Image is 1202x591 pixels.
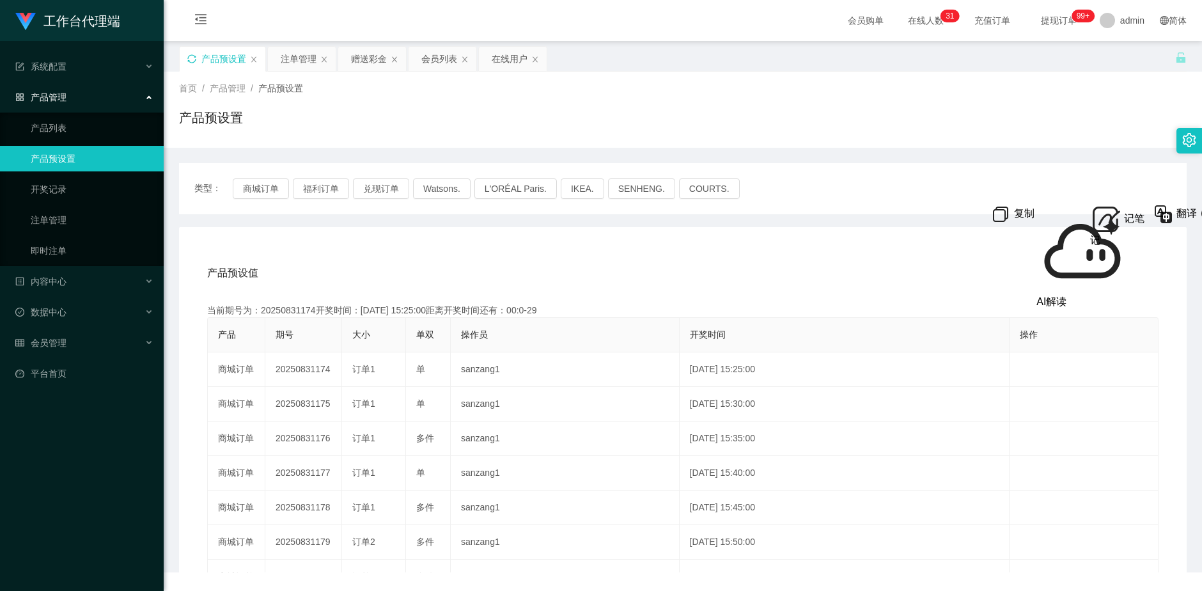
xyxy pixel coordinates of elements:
[15,61,66,72] span: 系统配置
[990,204,1011,225] img: QtYUP8cfqPMfAJRDKZHrUPWhEAAAAASUVORK5CYII=
[1176,208,1197,219] span: 翻译
[31,238,153,264] a: 即时注单
[680,387,1010,422] td: [DATE] 15:30:00
[416,398,425,409] span: 单
[179,83,197,93] span: 首页
[208,387,265,422] td: 商城订单
[15,338,66,348] span: 会员管理
[451,422,680,456] td: sanzang1
[461,56,469,63] i: 图标: close
[1160,16,1169,25] i: 图标: global
[352,502,375,512] span: 订单1
[416,571,434,581] span: 多件
[352,364,375,374] span: 订单1
[293,178,349,199] button: 福利订单
[207,304,1159,317] div: 当前期号为：20250831174开奖时间：[DATE] 15:25:00距离开奖时间还有：00:0-29
[15,361,153,386] a: 图标: dashboard平台首页
[265,387,342,422] td: 20250831175
[258,83,303,93] span: 产品预设置
[31,207,153,233] a: 注单管理
[608,178,675,199] button: SENHENG.
[352,468,375,478] span: 订单1
[174,544,1192,557] div: 2021
[968,16,1017,25] span: 充值订单
[1014,208,1034,219] span: 复制
[451,491,680,525] td: sanzang1
[281,47,316,71] div: 注单管理
[201,47,246,71] div: 产品预设置
[15,13,36,31] img: logo.9652507e.png
[1036,296,1066,307] span: AI解读
[233,178,289,199] button: 商城订单
[208,456,265,491] td: 商城订单
[416,537,434,547] span: 多件
[474,178,557,199] button: L'ORÉAL Paris.
[179,108,243,127] h1: 产品预设置
[391,56,398,63] i: 图标: close
[416,329,434,340] span: 单双
[1034,16,1083,25] span: 提现订单
[680,491,1010,525] td: [DATE] 15:45:00
[179,1,222,42] i: 图标: menu-fold
[416,364,425,374] span: 单
[194,178,233,199] span: 类型：
[15,277,24,286] i: 图标: profile
[43,1,120,42] h1: 工作台代理端
[413,178,471,199] button: Watsons.
[250,56,258,63] i: 图标: close
[15,307,66,317] span: 数据中心
[320,56,328,63] i: 图标: close
[1072,10,1095,22] sup: 1035
[218,329,236,340] span: 产品
[15,308,24,317] i: 图标: check-circle-o
[1090,204,1121,235] img: note_menu_logo.png
[421,47,457,71] div: 会员列表
[680,352,1010,387] td: [DATE] 15:25:00
[492,47,527,71] div: 在线用户
[265,422,342,456] td: 20250831176
[210,83,246,93] span: 产品管理
[265,525,342,560] td: 20250831179
[351,47,387,71] div: 赠送彩金
[352,571,375,581] span: 订单1
[946,10,950,22] p: 3
[1175,52,1187,63] i: 图标: unlock
[451,525,680,560] td: sanzang1
[15,92,66,102] span: 产品管理
[531,56,539,63] i: 图标: close
[15,15,120,26] a: 工作台代理端
[15,276,66,287] span: 内容中心
[950,10,955,22] p: 1
[265,352,342,387] td: 20250831174
[1020,329,1038,340] span: 操作
[31,177,153,202] a: 开奖记录
[15,338,24,347] i: 图标: table
[276,329,293,340] span: 期号
[352,433,375,443] span: 订单1
[15,93,24,102] i: 图标: appstore-o
[251,83,253,93] span: /
[208,422,265,456] td: 商城订单
[31,115,153,141] a: 产品列表
[461,329,488,340] span: 操作员
[207,265,258,281] span: 产品预设值
[901,16,950,25] span: 在线人数
[265,456,342,491] td: 20250831177
[353,178,409,199] button: 兑现订单
[352,398,375,409] span: 订单1
[941,10,959,22] sup: 31
[31,146,153,171] a: 产品预设置
[202,83,205,93] span: /
[680,422,1010,456] td: [DATE] 15:35:00
[680,456,1010,491] td: [DATE] 15:40:00
[416,433,434,443] span: 多件
[1036,204,1128,296] img: +AUFiS6jpxfeE1VwQWUENg3barE8bF6UJVwMA4iAK71z0CdTqfT6XQ6nU6n0+l8H34A0lD0iq7aywkAAAAASUVORK5CYII=
[208,525,265,560] td: 商城订单
[15,62,24,71] i: 图标: form
[352,537,375,547] span: 订单2
[561,178,604,199] button: IKEA.
[416,468,425,478] span: 单
[352,329,370,340] span: 大小
[265,491,342,525] td: 20250831178
[451,387,680,422] td: sanzang1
